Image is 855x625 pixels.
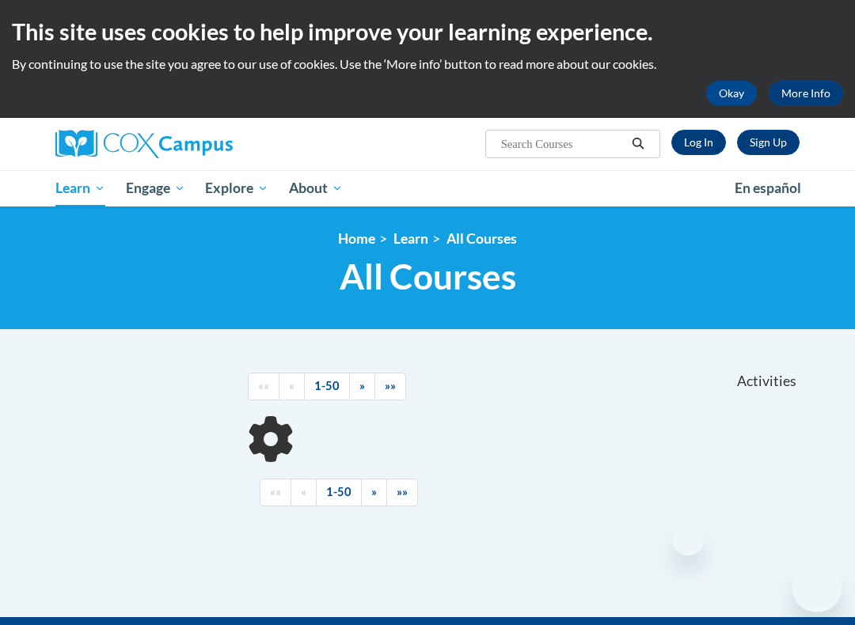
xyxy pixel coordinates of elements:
[248,373,279,400] a: Begining
[260,479,291,506] a: Begining
[374,373,406,400] a: End
[301,485,306,498] span: «
[446,230,517,247] a: All Courses
[626,134,650,153] button: Search
[44,170,811,206] div: Main menu
[769,81,843,106] a: More Info
[258,379,269,392] span: ««
[386,479,418,506] a: End
[205,179,268,198] span: Explore
[361,479,387,506] a: Next
[792,562,842,612] iframe: Button to launch messaging window
[340,256,516,297] span: All Courses
[116,170,196,206] a: Engage
[724,172,811,205] a: En español
[349,373,375,400] a: Next
[338,230,375,247] a: Home
[316,479,362,506] a: 1-50
[12,55,843,73] p: By continuing to use the site you agree to our use of cookies. Use the ‘More info’ button to read...
[735,180,801,196] span: En español
[55,179,105,198] span: Learn
[393,230,428,247] a: Learn
[291,479,317,506] a: Previous
[706,81,757,106] button: Okay
[359,379,365,392] span: »
[371,485,377,498] span: »
[737,130,800,155] a: Register
[279,373,305,400] a: Previous
[279,170,353,206] a: About
[671,130,726,155] a: Log In
[500,134,626,153] input: Search Courses
[55,130,287,158] a: Cox Campus
[126,179,185,198] span: Engage
[270,485,281,498] span: ««
[45,170,116,206] a: Learn
[289,179,343,198] span: About
[304,373,350,400] a: 1-50
[737,373,796,390] span: Activities
[289,379,294,392] span: «
[385,379,396,392] span: »»
[397,485,408,498] span: »»
[672,524,704,555] iframe: Close message
[12,16,843,47] h2: This site uses cookies to help improve your learning experience.
[55,130,233,158] img: Cox Campus
[195,170,279,206] a: Explore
